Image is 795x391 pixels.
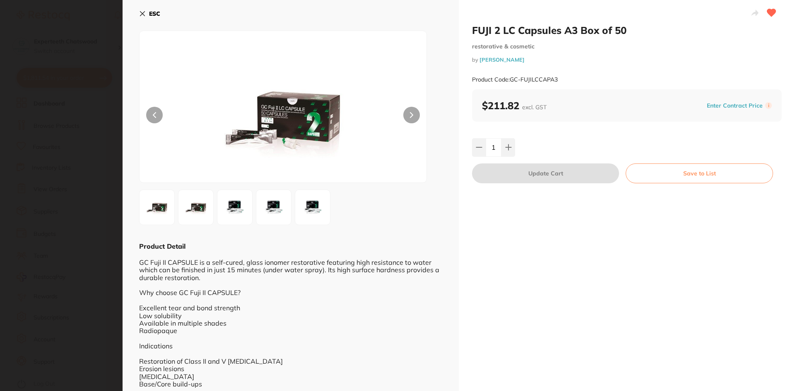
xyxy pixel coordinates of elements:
[139,251,442,388] div: GC Fuji II CAPSULE is a self-cured, glass ionomer restorative featuring high resistance to water ...
[149,10,160,17] b: ESC
[139,7,160,21] button: ESC
[704,102,765,110] button: Enter Contract Price
[472,24,782,36] h2: FUJI 2 LC Capsules A3 Box of 50
[142,192,172,222] img: Q0NBUEEzLmpwZw
[197,52,369,182] img: Q0NBUEEzLmpwZw
[472,43,782,50] small: restorative & cosmetic
[220,192,250,222] img: Q0NBUEEzXzMuanBn
[522,103,547,111] span: excl. GST
[298,192,328,222] img: Q0NBUEEzXzUuanBn
[472,76,558,83] small: Product Code: GC-FUJILCCAPA3
[482,99,547,112] b: $211.82
[181,192,211,222] img: Q0NBUEEzXzIuanBn
[472,57,782,63] small: by
[479,56,525,63] a: [PERSON_NAME]
[626,163,773,183] button: Save to List
[259,192,289,222] img: Q0NBUEEzXzQuanBn
[472,163,619,183] button: Update Cart
[765,102,772,109] label: i
[139,242,185,250] b: Product Detail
